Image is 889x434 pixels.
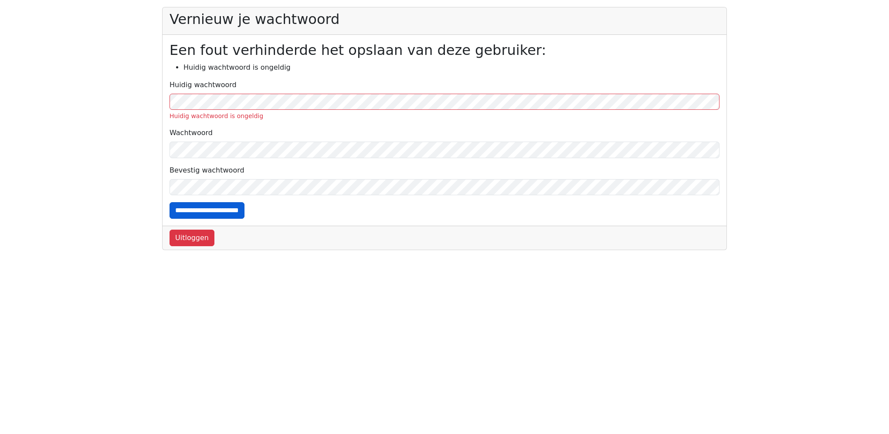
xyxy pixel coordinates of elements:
[170,128,213,138] label: Wachtwoord
[170,11,719,27] h2: Vernieuw je wachtwoord
[183,62,719,73] li: Huidig wachtwoord is ongeldig
[170,165,244,176] label: Bevestig wachtwoord
[170,230,214,246] a: Uitloggen
[170,112,719,121] div: Huidig wachtwoord is ongeldig
[170,42,719,58] h2: Een fout verhinderde het opslaan van deze gebruiker:
[170,80,237,90] label: Huidig wachtwoord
